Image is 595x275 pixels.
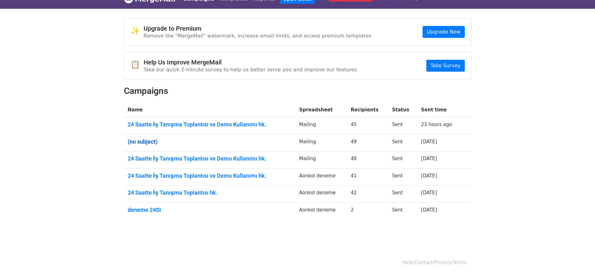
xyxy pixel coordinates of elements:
h4: Upgrade to Premium [144,25,372,32]
a: [DATE] [421,190,437,196]
th: Recipients [347,103,388,117]
span: ✨ [131,26,144,35]
td: Aonkol deneme [295,186,347,203]
iframe: Chat Widget [564,245,595,275]
td: Sent [388,134,418,151]
a: 24 Saatte İş Tanışma Toplantısı hk. [128,189,292,196]
a: deneme 24SI [128,206,292,213]
p: Remove the "MergeMail" watermark, increase email limits, and access premium templates [144,33,372,39]
td: 48 [347,151,388,169]
a: [DATE] [421,156,437,161]
a: Terms [453,260,466,265]
a: Contact [414,260,433,265]
span: 📋 [131,60,144,69]
td: Mailing [295,134,347,151]
a: 23 hours ago [421,122,452,127]
td: Sent [388,203,418,220]
td: 42 [347,186,388,203]
a: 24 Saatte İş Tanışma Toplantısı ve Demo Kullanımı hk. [128,121,292,128]
td: Mailing [295,117,347,135]
td: 45 [347,117,388,135]
td: Sent [388,186,418,203]
a: Help [402,260,413,265]
th: Sent time [417,103,462,117]
td: Aonkol deneme [295,203,347,220]
h2: Campaigns [124,86,471,96]
p: Take our quick 2-minute survey to help us better serve you and improve our features [144,66,357,73]
th: Status [388,103,418,117]
th: Spreadsheet [295,103,347,117]
a: [DATE] [421,173,437,179]
a: Privacy [434,260,451,265]
td: Sent [388,117,418,135]
td: Aonkol deneme [295,168,347,186]
a: (no subject) [128,138,292,145]
td: Sent [388,168,418,186]
a: Take Survey [426,60,464,72]
a: [DATE] [421,207,437,213]
h4: Help Us Improve MergeMail [144,59,357,66]
th: Name [124,103,295,117]
a: [DATE] [421,139,437,145]
a: Upgrade Now [423,26,464,38]
a: 24 Saatte İş Tanışma Toplantısı ve Demo Kullanımı hk. [128,172,292,179]
td: 49 [347,134,388,151]
a: 24 Saatte İş Tanışma Toplantısı ve Demo Kullanımı hk. [128,155,292,162]
td: 2 [347,203,388,220]
td: Mailing [295,151,347,169]
td: 41 [347,168,388,186]
td: Sent [388,151,418,169]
